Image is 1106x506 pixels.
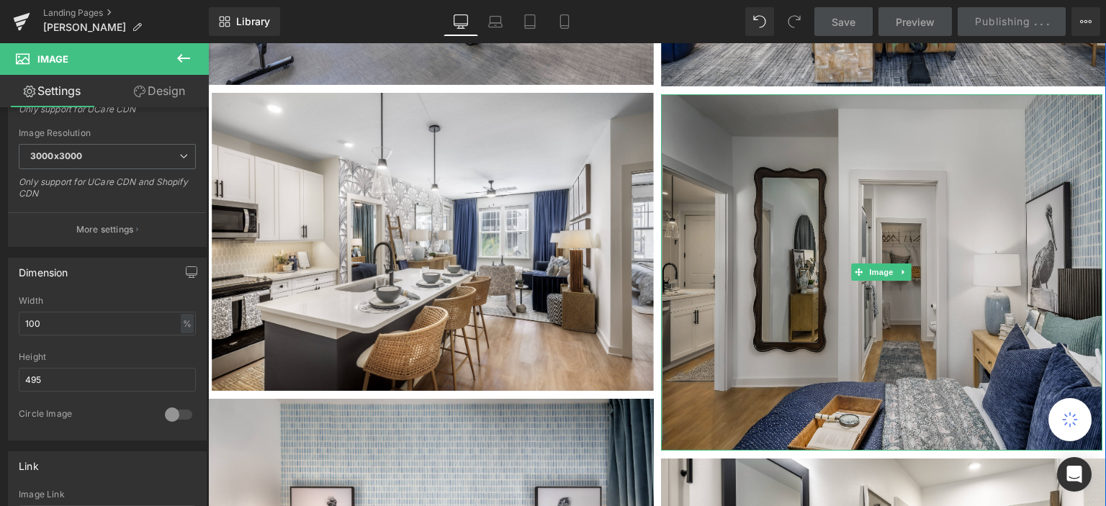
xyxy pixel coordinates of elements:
a: Landing Pages [43,7,209,19]
input: auto [19,312,196,335]
div: Image Link [19,489,196,500]
span: [PERSON_NAME] [43,22,126,33]
p: More settings [76,223,134,236]
span: Library [236,15,270,28]
button: More [1071,7,1100,36]
div: Width [19,296,196,306]
span: Image [37,53,68,65]
div: Only support for UCare CDN [19,104,196,125]
a: Desktop [444,7,478,36]
div: Height [19,352,196,362]
a: New Library [209,7,280,36]
button: Redo [780,7,809,36]
button: More settings [9,212,206,246]
span: Save [832,14,855,30]
a: Mobile [547,7,582,36]
a: Design [107,75,212,107]
span: Preview [896,14,935,30]
a: Laptop [478,7,513,36]
div: Link [19,452,39,472]
div: Only support for UCare CDN and Shopify CDN [19,176,196,209]
button: Undo [745,7,774,36]
a: Preview [878,7,952,36]
span: Image [659,220,689,238]
input: auto [19,368,196,392]
div: Circle Image [19,408,150,423]
a: Tablet [513,7,547,36]
div: Open Intercom Messenger [1057,457,1092,492]
a: Expand / Collapse [688,220,703,238]
div: Dimension [19,258,68,279]
div: Image Resolution [19,128,196,138]
b: 3000x3000 [30,150,82,161]
div: % [181,314,194,333]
